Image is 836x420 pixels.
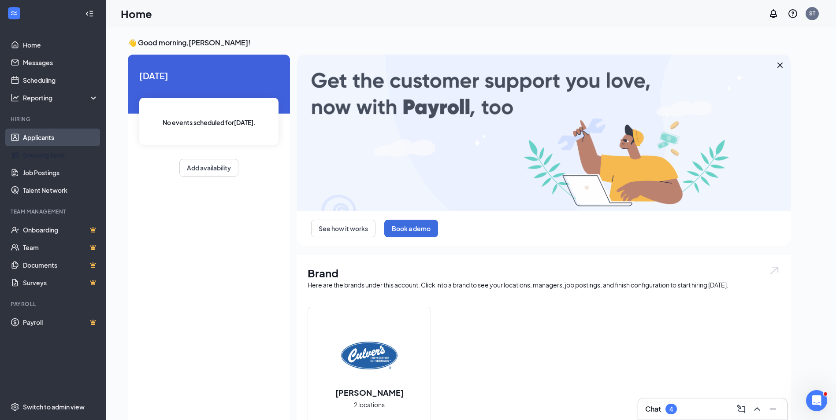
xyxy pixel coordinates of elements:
[669,405,673,413] div: 4
[384,220,438,237] button: Book a demo
[11,208,97,215] div: Team Management
[23,256,98,274] a: DocumentsCrown
[327,387,412,398] h2: [PERSON_NAME]
[11,93,19,102] svg: Analysis
[775,60,785,70] svg: Cross
[179,159,238,177] button: Add availability
[23,181,98,199] a: Talent Network
[734,402,748,416] button: ComposeMessage
[121,6,152,21] h1: Home
[23,313,98,331] a: PayrollCrown
[768,404,778,414] svg: Minimize
[806,390,827,411] iframe: Intercom live chat
[128,38,791,48] h3: 👋 Good morning, [PERSON_NAME] !
[23,129,98,146] a: Applicants
[11,115,97,123] div: Hiring
[23,274,98,291] a: SurveysCrown
[11,402,19,411] svg: Settings
[645,404,661,414] h3: Chat
[769,265,780,276] img: open.6027fd2a22e1237b5b06.svg
[23,221,98,239] a: OnboardingCrown
[297,55,791,211] img: payroll-large.gif
[23,54,98,71] a: Messages
[23,239,98,256] a: TeamCrown
[736,404,747,414] svg: ComposeMessage
[10,9,19,18] svg: WorkstreamLogo
[23,402,85,411] div: Switch to admin view
[11,300,97,308] div: Payroll
[23,146,98,164] a: Sourcing Tools
[23,36,98,54] a: Home
[341,327,398,383] img: Culver's
[750,402,764,416] button: ChevronUp
[308,280,780,289] div: Here are the brands under this account. Click into a brand to see your locations, managers, job p...
[354,400,385,409] span: 2 locations
[85,9,94,18] svg: Collapse
[23,93,99,102] div: Reporting
[809,10,815,17] div: ST
[752,404,762,414] svg: ChevronUp
[23,71,98,89] a: Scheduling
[788,8,798,19] svg: QuestionInfo
[163,118,256,127] span: No events scheduled for [DATE] .
[768,8,779,19] svg: Notifications
[139,69,279,82] span: [DATE]
[308,265,780,280] h1: Brand
[23,164,98,181] a: Job Postings
[311,220,375,237] button: See how it works
[766,402,780,416] button: Minimize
